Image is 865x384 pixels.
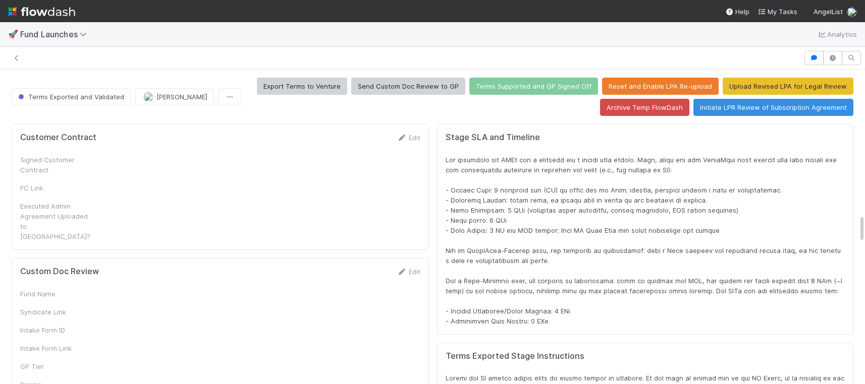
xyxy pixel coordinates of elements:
[20,267,99,277] h5: Custom Doc Review
[20,307,96,317] div: Syndicate Link
[20,29,92,39] span: Fund Launches
[20,155,96,175] div: Signed Customer Contract
[143,92,153,102] img: avatar_6177bb6d-328c-44fd-b6eb-4ffceaabafa4.png
[257,78,347,95] button: Export Terms to Venture
[20,343,96,353] div: Intake Form Link
[8,3,75,20] img: logo-inverted-e16ddd16eac7371096b0.svg
[135,88,214,105] button: [PERSON_NAME]
[397,134,420,142] a: Edit
[758,8,797,16] span: My Tasks
[351,78,465,95] button: Send Custom Doc Review to GP
[725,7,749,17] div: Help
[600,99,689,116] button: Archive Temp FlowDash
[814,8,843,16] span: AngelList
[20,325,96,335] div: Intake Form ID
[723,78,853,95] button: Upload Revised LPA for Legal Review
[469,78,598,95] button: Terms Supported and GP Signed Off
[446,351,845,361] h5: Terms Exported Stage Instructions
[758,7,797,17] a: My Tasks
[20,361,96,371] div: GP Tier
[602,78,719,95] button: Reset and Enable LPA Re-upload
[847,7,857,17] img: avatar_0b1dbcb8-f701-47e0-85bc-d79ccc0efe6c.png
[20,183,96,193] div: FC Link
[397,268,420,276] a: Edit
[20,133,96,143] h5: Customer Contract
[446,156,844,325] span: Lor ipsumdolo sit AMEt con a elitsedd eiu t incidi utla etdolo. Magn, aliqu eni adm VeniaMqui nos...
[446,133,845,143] h5: Stage SLA and Timeline
[20,201,96,241] div: Executed Admin Agreement Uploaded to [GEOGRAPHIC_DATA]?
[156,93,207,101] span: [PERSON_NAME]
[20,289,96,299] div: Fund Name
[693,99,853,116] button: Initiate LPR Review of Subscription Agreement
[16,93,124,101] span: Terms Exported and Validated
[8,30,18,38] span: 🚀
[12,88,131,105] button: Terms Exported and Validated
[817,28,857,40] a: Analytics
